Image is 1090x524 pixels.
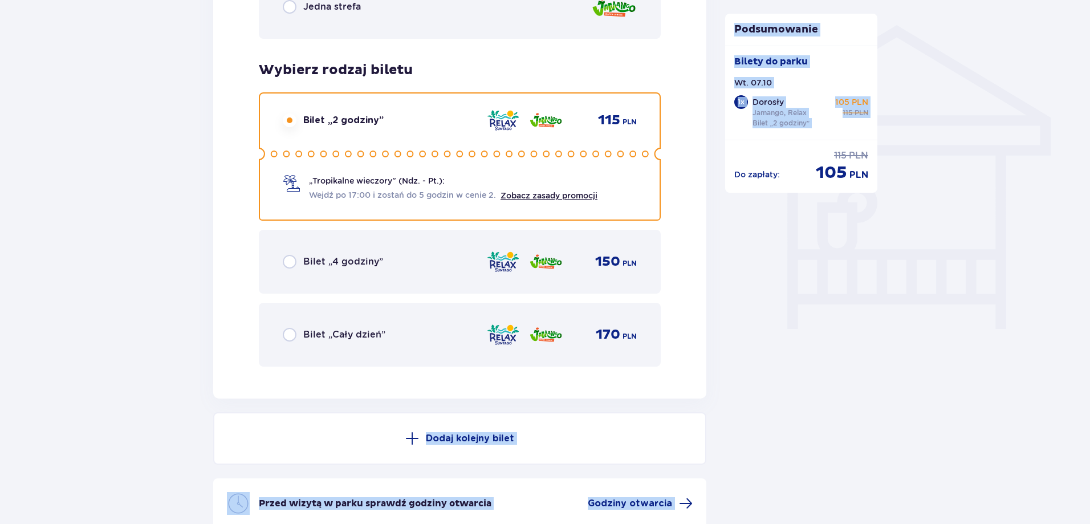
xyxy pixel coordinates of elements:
span: Bilet „4 godziny” [303,255,383,268]
img: Relax [486,250,520,274]
span: 115 [598,112,620,129]
span: 115 [834,149,847,162]
span: Bilet „2 godziny” [303,114,384,127]
p: Przed wizytą w parku sprawdź godziny otwarcia [259,497,491,510]
span: PLN [623,258,637,269]
div: 1 x [734,95,748,109]
img: Jamango [529,323,563,347]
span: 115 [843,108,852,118]
img: Jamango [529,250,563,274]
p: Do zapłaty : [734,169,780,180]
p: Wt. 07.10 [734,77,772,88]
span: 170 [596,326,620,343]
button: Dodaj kolejny bilet [213,412,706,465]
img: Relax [486,108,520,132]
p: Bilet „2 godziny” [753,118,810,128]
span: Godziny otwarcia [588,497,672,510]
span: „Tropikalne wieczory" (Ndz. - Pt.): [309,175,445,186]
span: 105 [816,162,847,184]
a: Godziny otwarcia [588,497,693,510]
span: PLN [849,149,868,162]
span: PLN [623,331,637,342]
span: Jedna strefa [303,1,361,13]
p: Dodaj kolejny bilet [426,432,514,445]
a: Zobacz zasady promocji [501,191,597,200]
h3: Wybierz rodzaj biletu [259,62,413,79]
span: Bilet „Cały dzień” [303,328,385,341]
p: 105 PLN [835,96,868,108]
img: Relax [486,323,520,347]
p: Jamango, Relax [753,108,807,118]
span: PLN [623,117,637,127]
p: Podsumowanie [725,23,878,36]
img: Jamango [529,108,563,132]
span: Wejdź po 17:00 i zostań do 5 godzin w cenie 2. [309,189,496,201]
span: 150 [595,253,620,270]
span: PLN [849,169,868,181]
span: PLN [855,108,868,118]
p: Dorosły [753,96,784,108]
p: Bilety do parku [734,55,808,68]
